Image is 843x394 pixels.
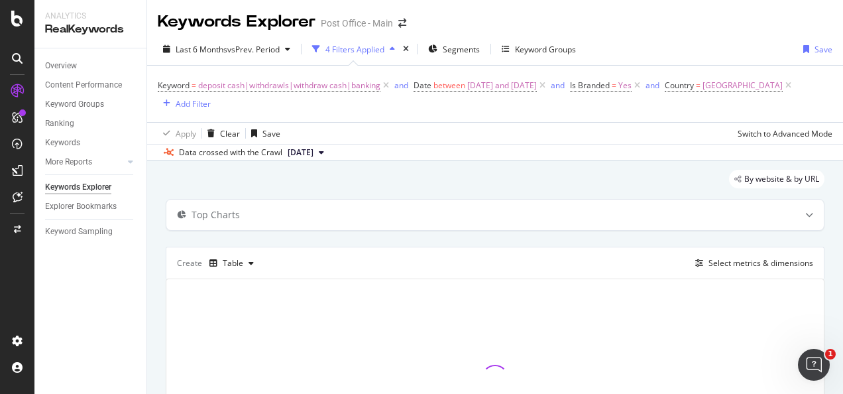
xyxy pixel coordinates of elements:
button: Clear [202,123,240,144]
div: More Reports [45,155,92,169]
div: times [400,42,412,56]
div: Analytics [45,11,136,22]
div: Save [262,128,280,139]
button: Switch to Advanced Mode [732,123,832,144]
span: [GEOGRAPHIC_DATA] [702,76,783,95]
a: Overview [45,59,137,73]
button: Save [246,123,280,144]
span: Date [414,80,431,91]
div: Keywords [45,136,80,150]
div: Add Filter [176,98,211,109]
a: Explorer Bookmarks [45,200,137,214]
div: Ranking [45,117,74,131]
div: Switch to Advanced Mode [738,128,832,139]
span: deposit cash|withdrawls|withdraw cash|banking [198,76,380,95]
button: [DATE] [282,145,329,161]
div: Keyword Groups [45,98,104,111]
button: Apply [158,123,196,144]
span: Country [665,80,694,91]
span: between [433,80,465,91]
button: and [646,79,659,92]
div: Clear [220,128,240,139]
span: Segments [443,44,480,55]
span: Is Branded [570,80,610,91]
button: Add Filter [158,96,211,111]
div: Keyword Sampling [45,225,113,239]
span: 2025 Sep. 8th [288,147,313,159]
a: Keyword Sampling [45,225,137,239]
div: Data crossed with the Crawl [179,147,282,159]
div: Apply [176,128,196,139]
span: = [612,80,616,91]
div: Top Charts [192,208,240,222]
div: Keywords Explorer [158,11,315,33]
span: By website & by URL [744,175,819,183]
div: Create [177,253,259,274]
button: and [551,79,565,92]
button: Save [798,38,832,60]
span: [DATE] and [DATE] [467,76,537,95]
div: Explorer Bookmarks [45,200,117,214]
a: Keyword Groups [45,98,137,111]
span: Yes [618,76,632,95]
button: Table [204,253,259,274]
div: Content Performance [45,78,122,92]
div: Keywords Explorer [45,180,111,194]
div: legacy label [729,170,824,188]
span: = [696,80,701,91]
div: and [646,80,659,91]
div: Keyword Groups [515,44,576,55]
button: Select metrics & dimensions [690,255,813,271]
button: 4 Filters Applied [307,38,400,60]
div: arrow-right-arrow-left [398,19,406,28]
div: and [394,80,408,91]
div: and [551,80,565,91]
span: Last 6 Months [176,44,227,55]
button: Last 6 MonthsvsPrev. Period [158,38,296,60]
button: Segments [423,38,485,60]
div: Save [815,44,832,55]
span: vs Prev. Period [227,44,280,55]
button: and [394,79,408,92]
a: Ranking [45,117,137,131]
div: Post Office - Main [321,17,393,30]
button: Keyword Groups [496,38,581,60]
span: 1 [825,349,836,360]
div: 4 Filters Applied [325,44,384,55]
a: Content Performance [45,78,137,92]
iframe: Intercom live chat [798,349,830,381]
div: Select metrics & dimensions [708,257,813,269]
a: Keywords Explorer [45,180,137,194]
div: Table [223,259,243,267]
div: RealKeywords [45,22,136,37]
a: Keywords [45,136,137,150]
span: Keyword [158,80,190,91]
a: More Reports [45,155,124,169]
div: Overview [45,59,77,73]
span: = [192,80,196,91]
